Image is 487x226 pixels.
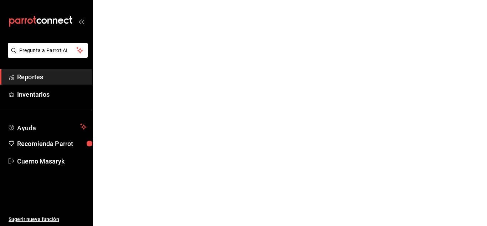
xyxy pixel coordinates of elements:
span: Reportes [17,72,87,82]
span: Ayuda [17,122,77,131]
span: Inventarios [17,90,87,99]
span: Recomienda Parrot [17,139,87,149]
a: Pregunta a Parrot AI [5,52,88,59]
button: open_drawer_menu [78,19,84,24]
span: Pregunta a Parrot AI [19,47,77,54]
span: Cuerno Masaryk [17,156,87,166]
button: Pregunta a Parrot AI [8,43,88,58]
span: Sugerir nueva función [9,216,87,223]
